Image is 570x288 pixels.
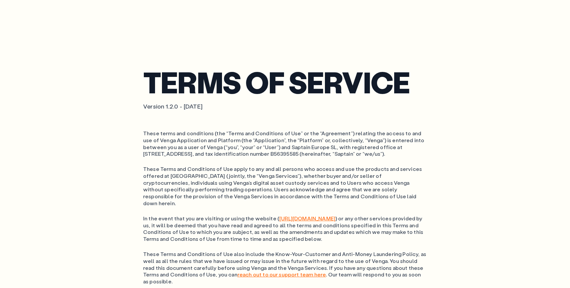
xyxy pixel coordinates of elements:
ol: These terms and conditions (the “Terms and Conditions of Use” or the “Agreement”) relating the ac... [143,130,427,157]
ol: In the event that you are visiting or using the website ( ) or any other services provided by us,... [143,215,427,242]
a: reach out to our support team here [237,271,326,278]
ol: These Terms and Conditions of Use also include the Know-Your-Customer and Anti-Money Laundering P... [143,251,427,285]
ol: These Terms and Conditions of Use apply to any and all persons who access and use the products an... [143,166,427,207]
p: Version 1.2.0 - [DATE] [143,103,427,110]
a: [URL][DOMAIN_NAME] [279,215,335,222]
h1: Terms of service [143,69,427,95]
